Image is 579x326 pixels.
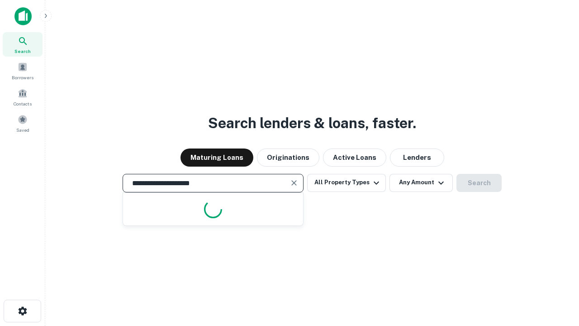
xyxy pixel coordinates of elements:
[14,48,31,55] span: Search
[3,111,43,135] a: Saved
[14,7,32,25] img: capitalize-icon.png
[180,149,253,167] button: Maturing Loans
[3,32,43,57] a: Search
[534,254,579,297] iframe: Chat Widget
[3,85,43,109] a: Contacts
[16,126,29,134] span: Saved
[12,74,33,81] span: Borrowers
[14,100,32,107] span: Contacts
[3,58,43,83] a: Borrowers
[288,177,300,189] button: Clear
[323,149,386,167] button: Active Loans
[307,174,386,192] button: All Property Types
[390,149,444,167] button: Lenders
[257,149,319,167] button: Originations
[208,112,416,134] h3: Search lenders & loans, faster.
[389,174,453,192] button: Any Amount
